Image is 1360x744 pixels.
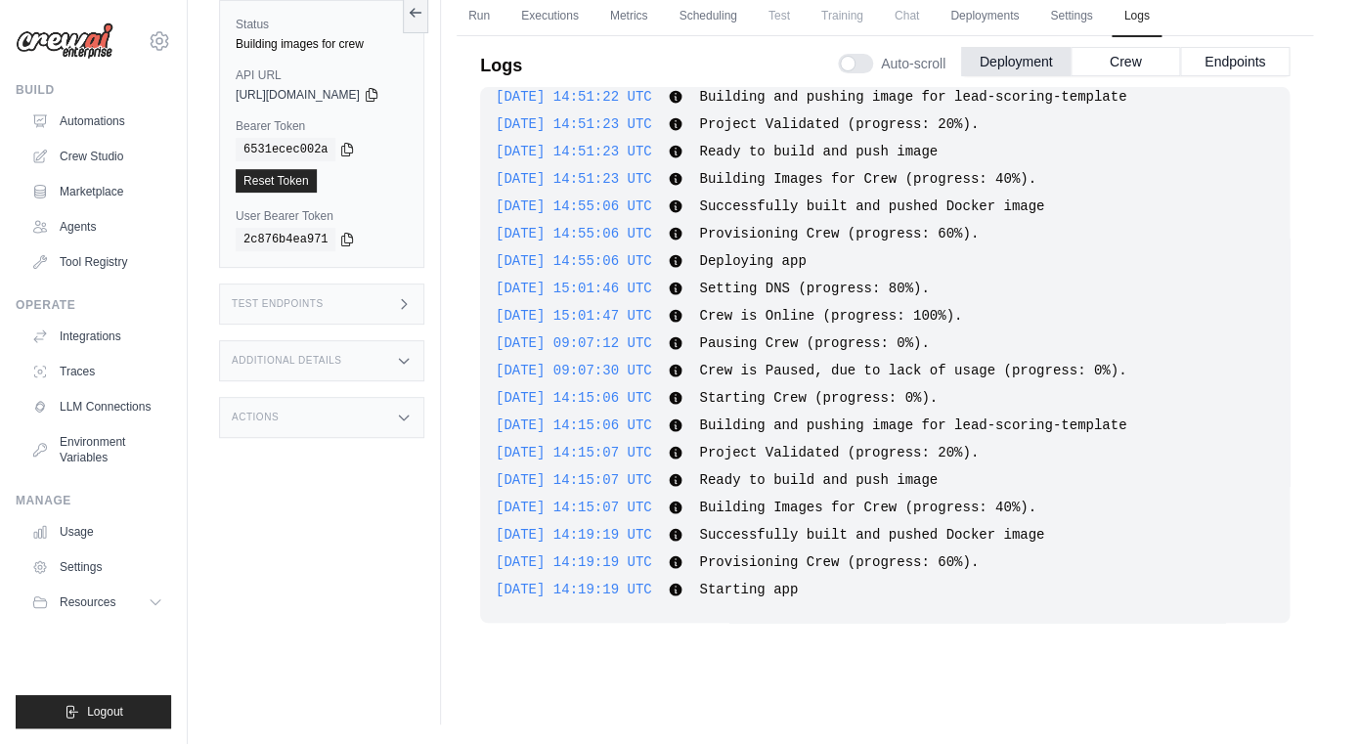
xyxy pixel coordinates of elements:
[699,226,979,241] span: Provisioning Crew (progress: 60%).
[699,472,938,488] span: Ready to build and push image
[699,171,1035,187] span: Building Images for Crew (progress: 40%).
[60,594,115,610] span: Resources
[699,554,979,570] span: Provisioning Crew (progress: 60%).
[699,500,1035,515] span: Building Images for Crew (progress: 40%).
[23,391,171,422] a: LLM Connections
[699,116,979,132] span: Project Validated (progress: 20%).
[496,116,652,132] span: [DATE] 14:51:23 UTC
[23,551,171,583] a: Settings
[496,226,652,241] span: [DATE] 14:55:06 UTC
[496,582,652,597] span: [DATE] 14:19:19 UTC
[699,582,798,597] span: Starting app
[23,211,171,242] a: Agents
[496,308,652,324] span: [DATE] 15:01:47 UTC
[232,412,279,423] h3: Actions
[23,587,171,618] button: Resources
[496,198,652,214] span: [DATE] 14:55:06 UTC
[23,516,171,547] a: Usage
[23,141,171,172] a: Crew Studio
[496,417,652,433] span: [DATE] 14:15:06 UTC
[496,363,652,378] span: [DATE] 09:07:30 UTC
[236,169,317,193] a: Reset Token
[1180,47,1290,76] button: Endpoints
[496,554,652,570] span: [DATE] 14:19:19 UTC
[236,67,408,83] label: API URL
[699,445,979,460] span: Project Validated (progress: 20%).
[23,246,171,278] a: Tool Registry
[699,89,1126,105] span: Building and pushing image for lead-scoring-template
[699,417,1126,433] span: Building and pushing image for lead-scoring-template
[23,426,171,473] a: Environment Variables
[236,228,335,251] code: 2c876b4ea971
[236,118,408,134] label: Bearer Token
[23,356,171,387] a: Traces
[699,281,929,296] span: Setting DNS (progress: 80%).
[1262,650,1360,744] iframe: Chat Widget
[236,87,360,103] span: [URL][DOMAIN_NAME]
[23,321,171,352] a: Integrations
[496,281,652,296] span: [DATE] 15:01:46 UTC
[699,335,929,351] span: Pausing Crew (progress: 0%).
[496,335,652,351] span: [DATE] 09:07:12 UTC
[961,47,1071,76] button: Deployment
[236,36,408,52] div: Building images for crew
[699,308,962,324] span: Crew is Online (progress: 100%).
[1071,47,1180,76] button: Crew
[232,355,341,367] h3: Additional Details
[496,527,652,543] span: [DATE] 14:19:19 UTC
[232,298,324,310] h3: Test Endpoints
[16,82,171,98] div: Build
[496,445,652,460] span: [DATE] 14:15:07 UTC
[16,22,113,60] img: Logo
[496,89,652,105] span: [DATE] 14:51:22 UTC
[699,144,938,159] span: Ready to build and push image
[236,138,335,161] code: 6531ecec002a
[496,144,652,159] span: [DATE] 14:51:23 UTC
[16,297,171,313] div: Operate
[236,208,408,224] label: User Bearer Token
[699,363,1126,378] span: Crew is Paused, due to lack of usage (progress: 0%).
[699,390,938,406] span: Starting Crew (progress: 0%).
[881,54,945,73] span: Auto-scroll
[480,52,522,79] p: Logs
[87,704,123,720] span: Logout
[496,253,652,269] span: [DATE] 14:55:06 UTC
[699,198,1044,214] span: Successfully built and pushed Docker image
[23,176,171,207] a: Marketplace
[496,472,652,488] span: [DATE] 14:15:07 UTC
[496,500,652,515] span: [DATE] 14:15:07 UTC
[16,695,171,728] button: Logout
[23,106,171,137] a: Automations
[496,171,652,187] span: [DATE] 14:51:23 UTC
[496,390,652,406] span: [DATE] 14:15:06 UTC
[236,17,408,32] label: Status
[699,253,806,269] span: Deploying app
[16,493,171,508] div: Manage
[699,527,1044,543] span: Successfully built and pushed Docker image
